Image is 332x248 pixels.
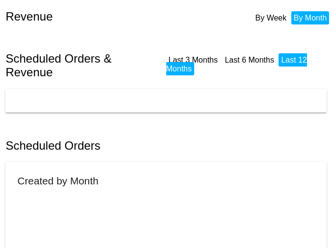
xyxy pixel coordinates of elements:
li: By Month [291,11,330,24]
a: Last 6 Months [225,56,274,64]
a: Last 12 Months [166,56,307,73]
li: By Week [253,11,289,24]
a: Last 3 Months [169,56,218,64]
h2: Created by Month [17,175,98,186]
